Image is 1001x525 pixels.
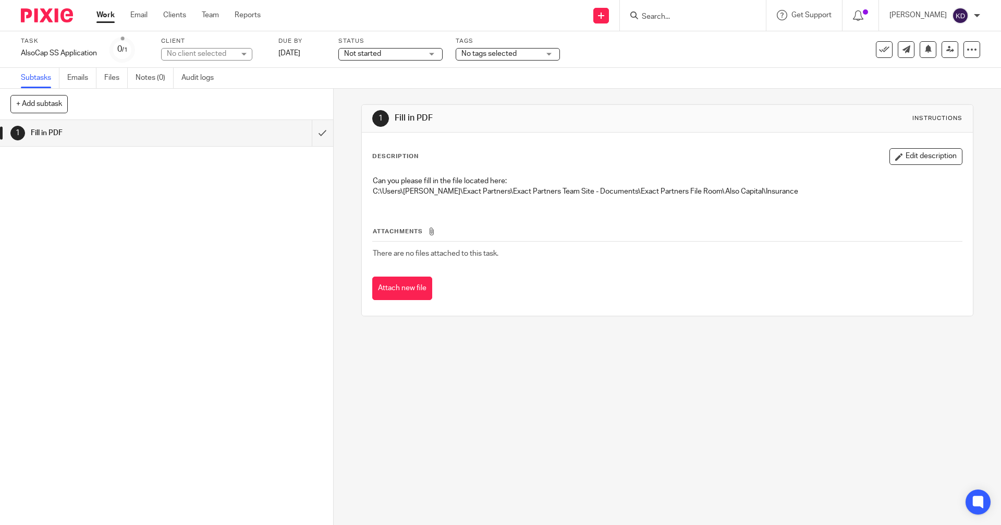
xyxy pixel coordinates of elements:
label: Due by [278,37,325,45]
div: 0 [117,43,128,55]
label: Tags [456,37,560,45]
button: + Add subtask [10,95,68,113]
div: 1 [372,110,389,127]
span: Get Support [791,11,832,19]
div: AlsoCap SS Application [21,48,97,58]
a: Work [96,10,115,20]
a: Emails [67,68,96,88]
h1: Fill in PDF [395,113,690,124]
div: Instructions [912,114,962,123]
a: Email [130,10,148,20]
a: Notes (0) [136,68,174,88]
span: No tags selected [461,50,517,57]
a: Clients [163,10,186,20]
a: Team [202,10,219,20]
p: Description [372,152,419,161]
button: Attach new file [372,277,432,300]
p: C:\Users\[PERSON_NAME]\Exact Partners\Exact Partners Team Site - Documents\Exact Partners File Ro... [373,186,961,197]
p: Can you please fill in the file located here: [373,176,961,186]
p: [PERSON_NAME] [889,10,947,20]
a: Subtasks [21,68,59,88]
img: Pixie [21,8,73,22]
div: 1 [10,126,25,140]
h1: Fill in PDF [31,125,211,141]
span: [DATE] [278,50,300,57]
label: Client [161,37,265,45]
a: Files [104,68,128,88]
a: Reports [235,10,261,20]
div: No client selected [167,49,235,59]
a: Audit logs [181,68,222,88]
input: Search [641,13,735,22]
button: Edit description [889,148,962,165]
small: /1 [122,47,128,53]
img: svg%3E [952,7,969,24]
label: Task [21,37,97,45]
span: Attachments [373,229,423,234]
span: There are no files attached to this task. [373,250,498,257]
label: Status [338,37,443,45]
span: Not started [344,50,381,57]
